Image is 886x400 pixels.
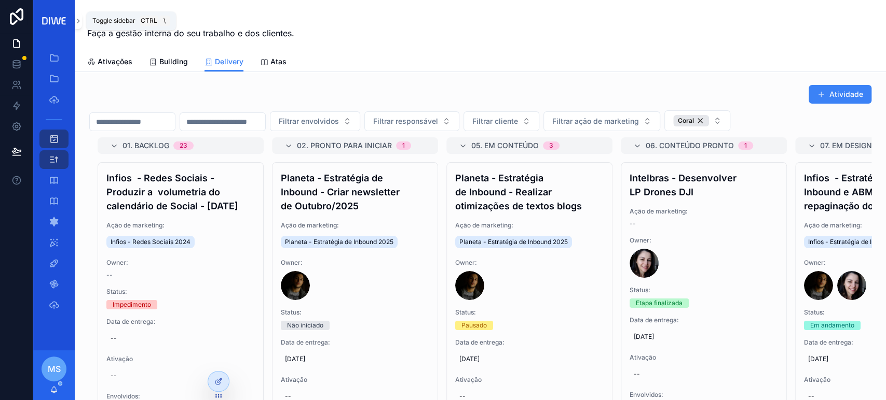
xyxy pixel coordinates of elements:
span: Atas [270,56,287,67]
span: Filtrar responsável [373,116,438,126]
span: Delivery [215,56,243,67]
span: Data de entrega: [630,316,778,324]
span: MS [48,363,61,375]
button: Select Button [364,111,459,131]
span: Ação de marketing: [630,207,778,216]
div: Impedimento [113,300,151,309]
div: 3 [549,141,553,150]
div: -- [111,334,117,342]
span: Ação de marketing: [106,221,255,230]
span: Data de entrega: [455,338,604,347]
span: [DATE] [459,355,599,363]
span: -- [630,220,636,228]
span: Filtrar envolvidos [279,116,339,126]
div: -- [634,370,640,378]
span: Ativação [630,353,778,362]
div: -- [111,372,117,380]
span: 01. Backlog [122,140,169,151]
div: Não iniciado [287,321,323,330]
span: [DATE] [285,355,425,363]
span: Status: [630,286,778,294]
span: Building [159,56,188,67]
span: [DATE] [634,333,774,341]
span: Ctrl [140,16,158,26]
span: 02. Pronto para iniciar [297,140,392,151]
div: 1 [744,141,747,150]
span: Status: [455,308,604,317]
span: Faça a gestão interna do seu trabalho e dos clientes. [87,27,294,39]
span: Ação de marketing: [455,221,604,230]
span: \ [160,17,169,25]
div: 23 [180,141,187,150]
span: Ativação [455,376,604,384]
a: Delivery [205,52,243,72]
span: 07. Em design [820,140,872,151]
div: Em andamento [810,321,854,330]
div: scrollable content [33,41,75,327]
span: -- [106,271,113,279]
h1: Visão interna. [87,12,294,27]
span: Owner: [281,259,429,267]
button: Select Button [270,111,360,131]
a: Building [149,52,188,73]
h4: Intelbras - Desenvolver LP Drones DJI [630,171,778,199]
h4: Planeta - Estratégia de Inbound - Realizar otimizações de textos blogs [455,171,604,213]
div: Etapa finalizada [636,298,683,308]
a: Atas [260,52,287,73]
img: App logo [39,15,69,27]
span: 05. Em conteúdo [471,140,539,151]
span: Filtrar cliente [472,116,518,126]
span: Infios - Redes Sociais 2024 [111,238,190,246]
h4: Planeta - Estratégia de Inbound - Criar newsletter de Outubro/2025 [281,171,429,213]
button: Select Button [464,111,539,131]
span: Ação de marketing: [281,221,429,230]
div: Pausado [461,321,487,330]
span: Planeta - Estratégia de Inbound 2025 [285,238,393,246]
div: 1 [402,141,405,150]
span: Ativação [281,376,429,384]
button: Select Button [664,110,730,131]
span: Ativação [106,355,255,363]
span: Status: [106,288,255,296]
span: Data de entrega: [281,338,429,347]
span: Envolvidos: [630,391,778,399]
button: Atividade [809,85,871,104]
h4: Infios - Redes Sociais - Produzir a volumetria do calendário de Social - [DATE] [106,171,255,213]
span: Planeta - Estratégia de Inbound 2025 [459,238,568,246]
span: Ativações [98,56,132,67]
span: Data de entrega: [106,318,255,326]
span: Owner: [106,259,255,267]
span: Owner: [630,236,778,245]
button: Unselect 8 [673,115,709,126]
span: Filtrar ação de marketing [552,116,639,126]
span: Owner: [455,259,604,267]
span: Coral [678,117,694,125]
button: Select Button [543,111,660,131]
span: Status: [281,308,429,317]
span: 06. Conteúdo pronto [646,140,734,151]
span: Toggle sidebar [92,17,135,25]
a: Ativações [87,52,132,73]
